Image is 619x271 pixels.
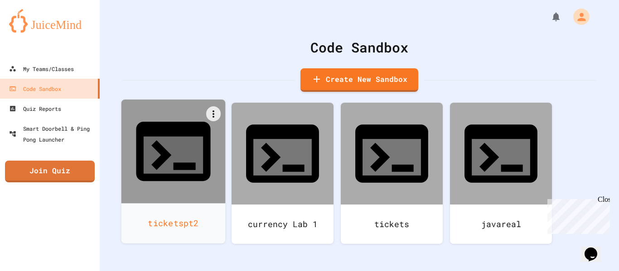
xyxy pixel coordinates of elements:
[9,123,96,145] div: Smart Doorbell & Ping Pong Launcher
[534,9,564,24] div: My Notifications
[5,161,95,182] a: Join Quiz
[232,103,334,244] a: currency Lab 1
[341,204,443,244] div: tickets
[544,195,610,234] iframe: chat widget
[450,204,552,244] div: javareal
[9,9,91,33] img: logo-orange.svg
[450,103,552,244] a: javareal
[121,100,226,243] a: ticketspt2
[9,63,74,74] div: My Teams/Classes
[232,204,334,244] div: currency Lab 1
[9,83,61,94] div: Code Sandbox
[122,37,596,57] div: Code Sandbox
[564,6,592,27] div: My Account
[581,235,610,262] iframe: chat widget
[9,103,61,114] div: Quiz Reports
[121,203,226,243] div: ticketspt2
[4,4,63,57] div: Chat with us now!Close
[300,68,418,92] a: Create New Sandbox
[341,103,443,244] a: tickets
